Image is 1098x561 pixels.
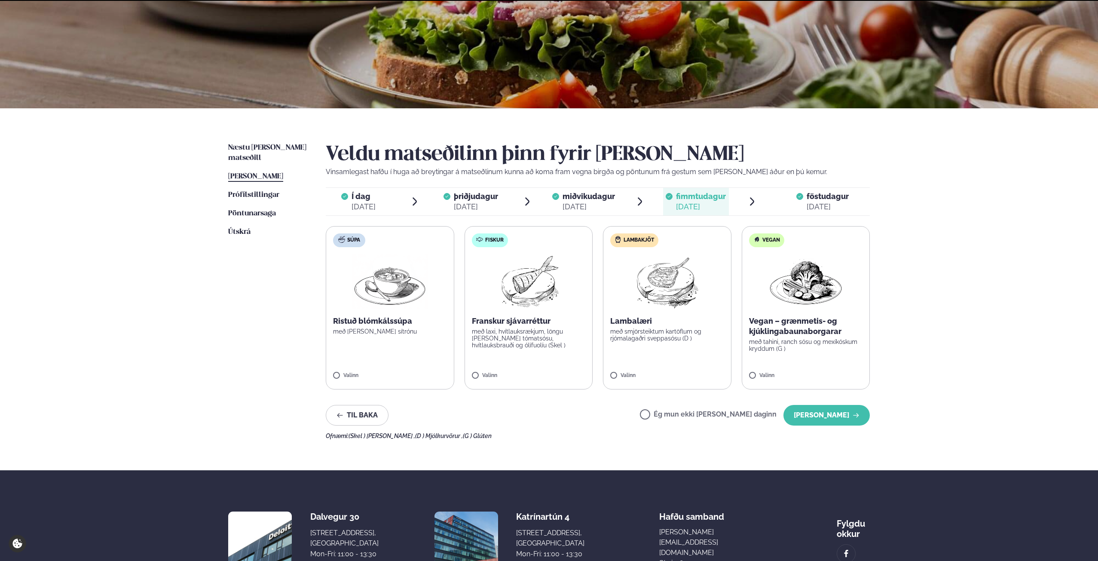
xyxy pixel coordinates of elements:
span: (D ) Mjólkurvörur , [415,432,463,439]
img: Soup.png [352,254,428,309]
a: Cookie settings [9,535,26,552]
span: (G ) Glúten [463,432,492,439]
img: Vegan.svg [753,236,760,243]
span: Hafðu samband [659,505,724,522]
span: Vegan [762,237,780,244]
span: Fiskur [485,237,504,244]
div: [DATE] [807,202,849,212]
span: Pöntunarsaga [228,210,276,217]
div: [DATE] [563,202,615,212]
p: Lambalæri [610,316,724,326]
span: Útskrá [228,228,251,236]
div: [STREET_ADDRESS], [GEOGRAPHIC_DATA] [310,528,379,549]
div: [DATE] [352,202,376,212]
div: [STREET_ADDRESS], [GEOGRAPHIC_DATA] [516,528,584,549]
img: fish.svg [476,236,483,243]
span: Í dag [352,191,376,202]
span: Súpa [347,237,360,244]
button: Til baka [326,405,388,426]
button: [PERSON_NAME] [783,405,870,426]
a: Pöntunarsaga [228,208,276,219]
img: Vegan.png [768,254,844,309]
a: Útskrá [228,227,251,237]
span: föstudagur [807,192,849,201]
span: miðvikudagur [563,192,615,201]
p: Ristuð blómkálssúpa [333,316,447,326]
a: Prófílstillingar [228,190,279,200]
p: Vegan – grænmetis- og kjúklingabaunaborgarar [749,316,863,337]
a: Næstu [PERSON_NAME] matseðill [228,143,309,163]
h2: Veldu matseðilinn þinn fyrir [PERSON_NAME] [326,143,870,167]
img: image alt [841,549,851,559]
div: Ofnæmi: [326,432,870,439]
span: þriðjudagur [454,192,498,201]
p: með tahini, ranch sósu og mexíkóskum kryddum (G ) [749,338,863,352]
span: Lambakjöt [624,237,654,244]
div: Dalvegur 30 [310,512,379,522]
img: Fish.png [490,254,566,309]
div: Mon-Fri: 11:00 - 13:30 [310,549,379,559]
span: Næstu [PERSON_NAME] matseðill [228,144,306,162]
span: (Skel ) [PERSON_NAME] , [349,432,415,439]
img: Lamb-Meat.png [629,254,705,309]
img: soup.svg [338,236,345,243]
div: [DATE] [676,202,726,212]
div: Mon-Fri: 11:00 - 13:30 [516,549,584,559]
div: Fylgdu okkur [837,512,870,539]
p: með [PERSON_NAME] sítrónu [333,328,447,335]
p: Vinsamlegast hafðu í huga að breytingar á matseðlinum kunna að koma fram vegna birgða og pöntunum... [326,167,870,177]
p: Franskur sjávarréttur [472,316,586,326]
span: fimmtudagur [676,192,726,201]
p: með smjörsteiktum kartöflum og rjómalagaðri sveppasósu (D ) [610,328,724,342]
a: [PERSON_NAME][EMAIL_ADDRESS][DOMAIN_NAME] [659,527,762,558]
div: [DATE] [454,202,498,212]
a: [PERSON_NAME] [228,172,283,182]
div: Katrínartún 4 [516,512,584,522]
span: Prófílstillingar [228,191,279,199]
img: Lamb.svg [615,236,621,243]
p: með laxi, hvítlauksrækjum, löngu [PERSON_NAME] tómatsósu, hvítlauksbrauði og ólífuolíu (Skel ) [472,328,586,349]
span: [PERSON_NAME] [228,173,283,180]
